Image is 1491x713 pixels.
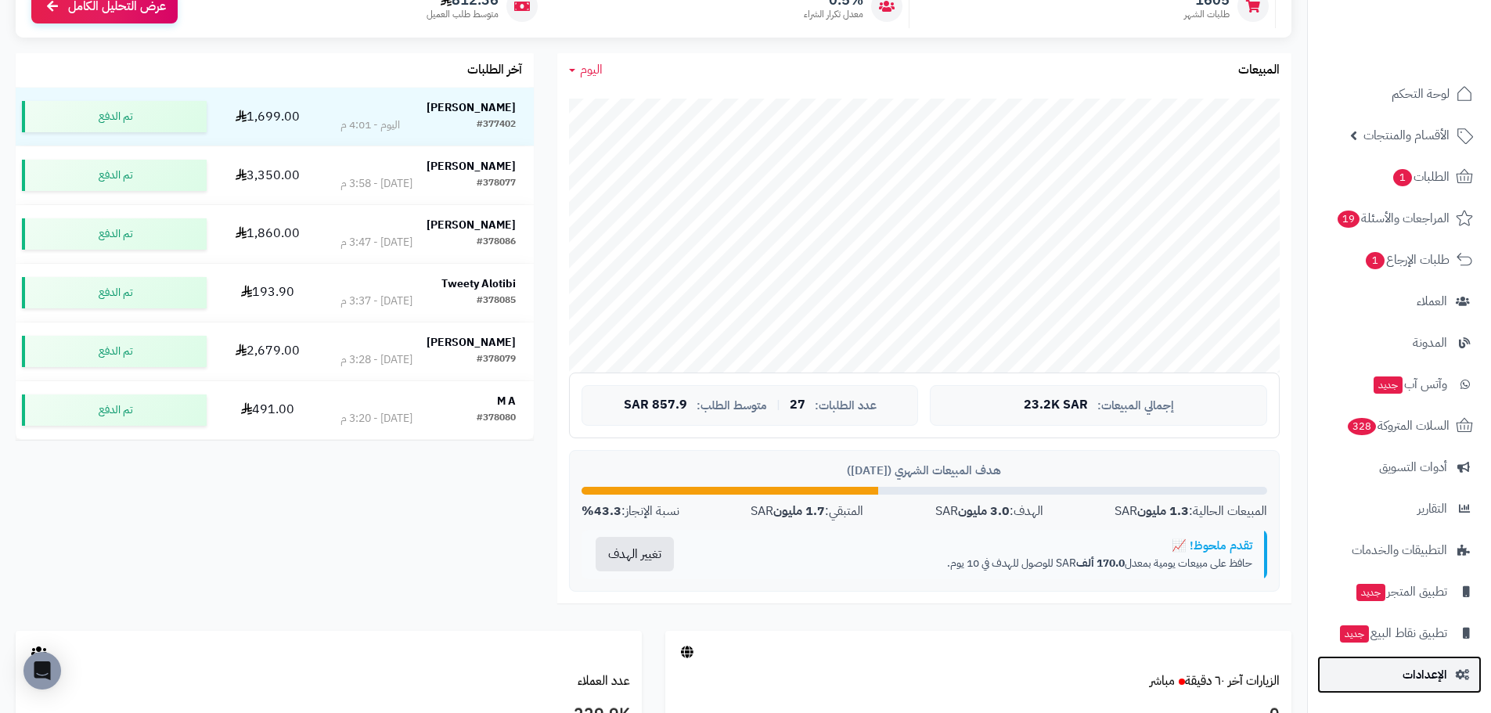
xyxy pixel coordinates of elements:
[1317,75,1482,113] a: لوحة التحكم
[1076,555,1125,571] strong: 170.0 ألف
[340,117,400,133] div: اليوم - 4:01 م
[569,61,603,79] a: اليوم
[1413,332,1447,354] span: المدونة
[340,411,412,427] div: [DATE] - 3:20 م
[1338,211,1360,228] span: 19
[340,352,412,368] div: [DATE] - 3:28 م
[1417,290,1447,312] span: العملاء
[1317,200,1482,237] a: المراجعات والأسئلة19
[1317,531,1482,569] a: التطبيقات والخدمات
[582,463,1267,479] div: هدف المبيعات الشهري ([DATE])
[467,63,522,77] h3: آخر الطلبات
[624,398,687,412] span: 857.9 SAR
[477,293,516,309] div: #378085
[1348,418,1377,435] span: 328
[1352,539,1447,561] span: التطبيقات والخدمات
[1336,207,1450,229] span: المراجعات والأسئلة
[1374,376,1403,394] span: جديد
[213,264,322,322] td: 193.90
[1366,252,1385,269] span: 1
[1356,584,1385,601] span: جديد
[1184,8,1230,21] span: طلبات الشهر
[1372,373,1447,395] span: وآتس آب
[1392,83,1450,105] span: لوحة التحكم
[700,538,1252,554] div: تقدم ملحوظ! 📈
[596,537,674,571] button: تغيير الهدف
[1363,124,1450,146] span: الأقسام والمنتجات
[22,394,207,426] div: تم الدفع
[340,176,412,192] div: [DATE] - 3:58 م
[1403,664,1447,686] span: الإعدادات
[1385,38,1476,71] img: logo-2.png
[582,502,679,520] div: نسبة الإنجاز:
[427,217,516,233] strong: [PERSON_NAME]
[477,352,516,368] div: #378079
[427,158,516,175] strong: [PERSON_NAME]
[23,652,61,690] div: Open Intercom Messenger
[477,117,516,133] div: #377402
[1238,63,1280,77] h3: المبيعات
[1338,622,1447,644] span: تطبيق نقاط البيع
[958,502,1010,520] strong: 3.0 مليون
[1317,614,1482,652] a: تطبيق نقاط البيعجديد
[815,399,877,412] span: عدد الطلبات:
[213,205,322,263] td: 1,860.00
[213,322,322,380] td: 2,679.00
[213,88,322,146] td: 1,699.00
[582,502,621,520] strong: 43.3%
[497,393,516,409] strong: M A
[1317,407,1482,445] a: السلات المتروكة328
[935,502,1043,520] div: الهدف: SAR
[773,502,825,520] strong: 1.7 مليون
[427,8,499,21] span: متوسط طلب العميل
[22,277,207,308] div: تم الدفع
[1379,456,1447,478] span: أدوات التسويق
[1097,399,1174,412] span: إجمالي المبيعات:
[22,160,207,191] div: تم الدفع
[22,336,207,367] div: تم الدفع
[1317,241,1482,279] a: طلبات الإرجاع1
[1340,625,1369,643] span: جديد
[1024,398,1088,412] span: 23.2K SAR
[22,218,207,250] div: تم الدفع
[1150,672,1175,690] small: مباشر
[1317,448,1482,486] a: أدوات التسويق
[477,176,516,192] div: #378077
[1317,573,1482,610] a: تطبيق المتجرجديد
[1417,498,1447,520] span: التقارير
[1150,672,1280,690] a: الزيارات آخر ٦٠ دقيقةمباشر
[22,101,207,132] div: تم الدفع
[340,293,412,309] div: [DATE] - 3:37 م
[790,398,805,412] span: 27
[1317,283,1482,320] a: العملاء
[1355,581,1447,603] span: تطبيق المتجر
[477,235,516,250] div: #378086
[578,672,630,690] a: عدد العملاء
[1317,324,1482,362] a: المدونة
[1317,656,1482,693] a: الإعدادات
[1317,366,1482,403] a: وآتس آبجديد
[213,146,322,204] td: 3,350.00
[1115,502,1267,520] div: المبيعات الحالية: SAR
[700,556,1252,571] p: حافظ على مبيعات يومية بمعدل SAR للوصول للهدف في 10 يوم.
[427,334,516,351] strong: [PERSON_NAME]
[1346,415,1450,437] span: السلات المتروكة
[1317,158,1482,196] a: الطلبات1
[1317,490,1482,528] a: التقارير
[213,381,322,439] td: 491.00
[477,411,516,427] div: #378080
[1392,166,1450,188] span: الطلبات
[1393,169,1412,186] span: 1
[776,399,780,411] span: |
[804,8,863,21] span: معدل تكرار الشراء
[1137,502,1189,520] strong: 1.3 مليون
[580,60,603,79] span: اليوم
[427,99,516,116] strong: [PERSON_NAME]
[751,502,863,520] div: المتبقي: SAR
[340,235,412,250] div: [DATE] - 3:47 م
[697,399,767,412] span: متوسط الطلب:
[441,275,516,292] strong: Tweety Alotibi
[1364,249,1450,271] span: طلبات الإرجاع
